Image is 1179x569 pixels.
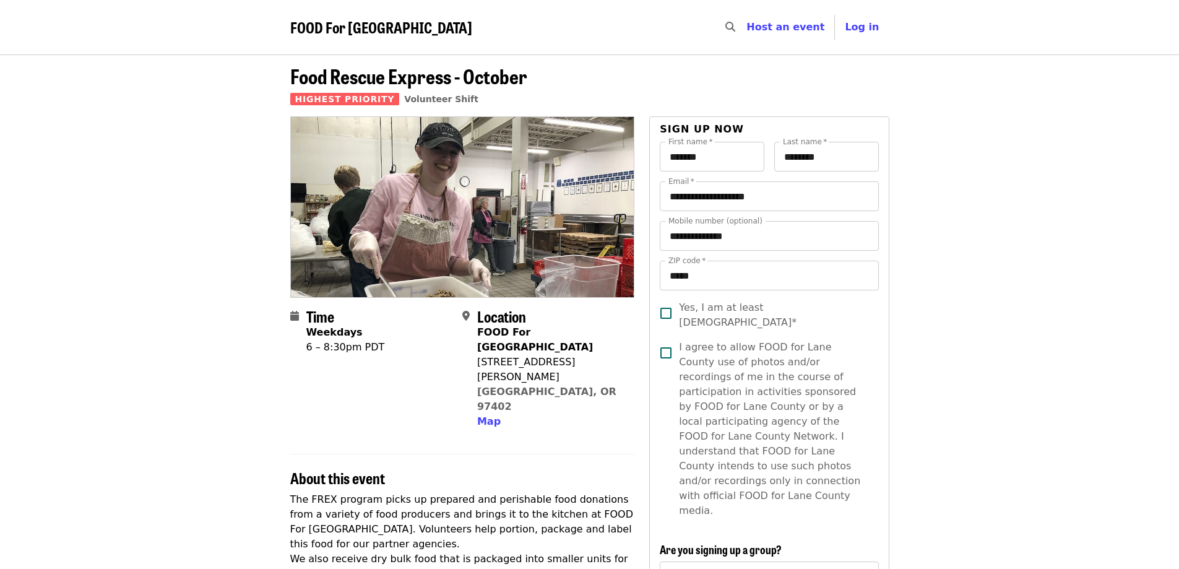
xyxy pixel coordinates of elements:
span: Are you signing up a group? [660,541,782,557]
label: Last name [783,138,827,146]
input: Email [660,181,878,211]
button: Log in [835,15,889,40]
label: Email [668,178,694,185]
span: Food Rescue Express - October [290,61,527,90]
span: Location [477,305,526,327]
input: Search [743,12,753,42]
input: Mobile number (optional) [660,221,878,251]
strong: Weekdays [306,326,363,338]
span: Time [306,305,334,327]
span: About this event [290,467,385,489]
div: [STREET_ADDRESS][PERSON_NAME] [477,355,624,384]
span: FOOD For [GEOGRAPHIC_DATA] [290,16,472,38]
input: First name [660,142,764,172]
i: search icon [725,21,735,33]
i: calendar icon [290,310,299,322]
input: ZIP code [660,261,878,290]
label: First name [668,138,713,146]
span: Map [477,415,501,427]
a: FOOD For [GEOGRAPHIC_DATA] [290,19,472,37]
button: Map [477,414,501,429]
input: Last name [774,142,879,172]
strong: FOOD For [GEOGRAPHIC_DATA] [477,326,593,353]
a: Volunteer Shift [404,94,478,104]
div: 6 – 8:30pm PDT [306,340,385,355]
i: map-marker-alt icon [462,310,470,322]
a: Host an event [746,21,824,33]
span: Sign up now [660,123,744,135]
a: [GEOGRAPHIC_DATA], OR 97402 [477,386,616,412]
span: I agree to allow FOOD for Lane County use of photos and/or recordings of me in the course of part... [679,340,868,518]
span: Highest Priority [290,93,400,105]
label: ZIP code [668,257,706,264]
img: Food Rescue Express - October organized by FOOD For Lane County [291,117,634,297]
span: Yes, I am at least [DEMOGRAPHIC_DATA]* [679,300,868,330]
span: Log in [845,21,879,33]
label: Mobile number (optional) [668,217,762,225]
